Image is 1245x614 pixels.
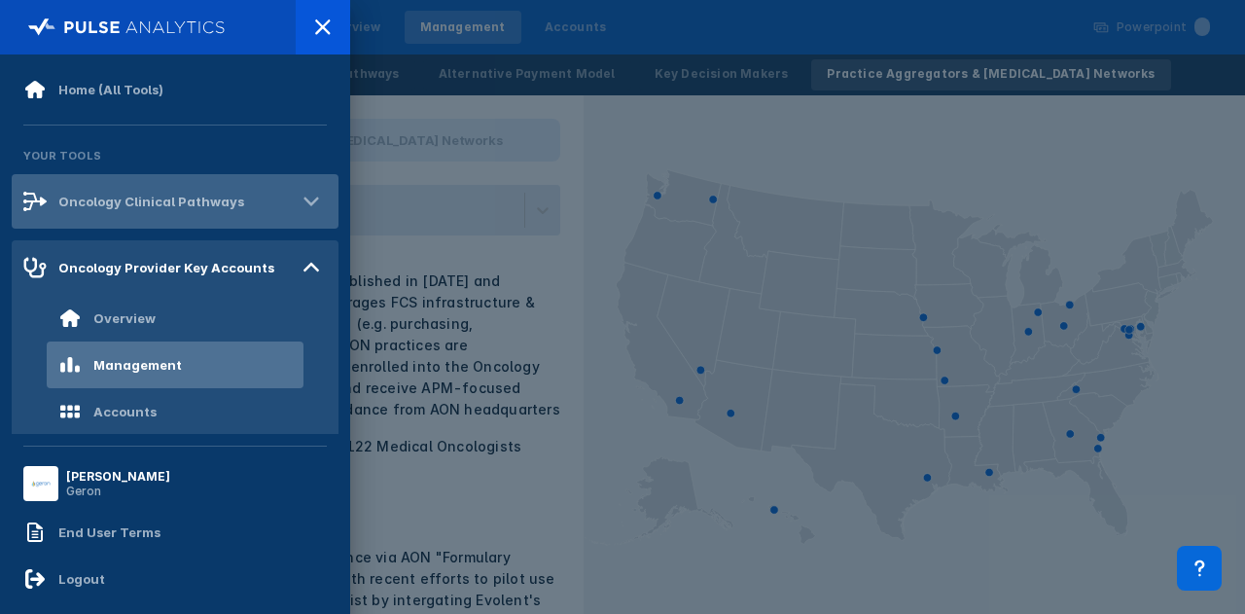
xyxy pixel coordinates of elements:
div: Home (All Tools) [58,82,163,97]
div: Accounts [93,404,157,419]
a: Management [12,342,338,388]
div: Geron [66,484,170,498]
div: [PERSON_NAME] [66,469,170,484]
a: Home (All Tools) [12,66,338,113]
div: Oncology Clinical Pathways [58,194,244,209]
div: Oncology Provider Key Accounts [58,260,274,275]
div: Overview [93,310,156,326]
a: Overview [12,295,338,342]
div: Management [93,357,182,373]
div: Logout [58,571,105,587]
div: Your Tools [12,137,338,174]
a: End User Terms [12,509,338,556]
img: menu button [27,470,54,497]
a: Accounts [12,388,338,435]
div: End User Terms [58,524,160,540]
img: pulse-logo-full-white.svg [28,14,226,41]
